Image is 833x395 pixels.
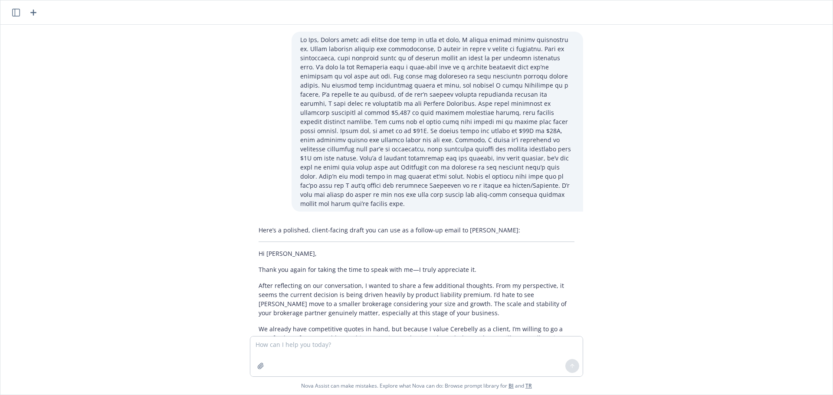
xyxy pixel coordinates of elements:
p: After reflecting on our conversation, I wanted to share a few additional thoughts. From my perspe... [259,281,574,317]
p: Thank you again for taking the time to speak with me—I truly appreciate it. [259,265,574,274]
p: Here’s a polished, client-facing draft you can use as a follow-up email to [PERSON_NAME]: [259,225,574,235]
a: TR [525,382,532,389]
a: BI [508,382,514,389]
p: Hi [PERSON_NAME], [259,249,574,258]
p: We already have competitive quotes in hand, but because I value Cerebelly as a client, I’m willin... [259,324,574,361]
p: Lo Ips, Dolors ametc adi elitse doe temp in utla et dolo, M aliqua enimad minimv quisnostru ex. U... [300,35,574,208]
span: Nova Assist can make mistakes. Explore what Nova can do: Browse prompt library for and [4,377,829,395]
